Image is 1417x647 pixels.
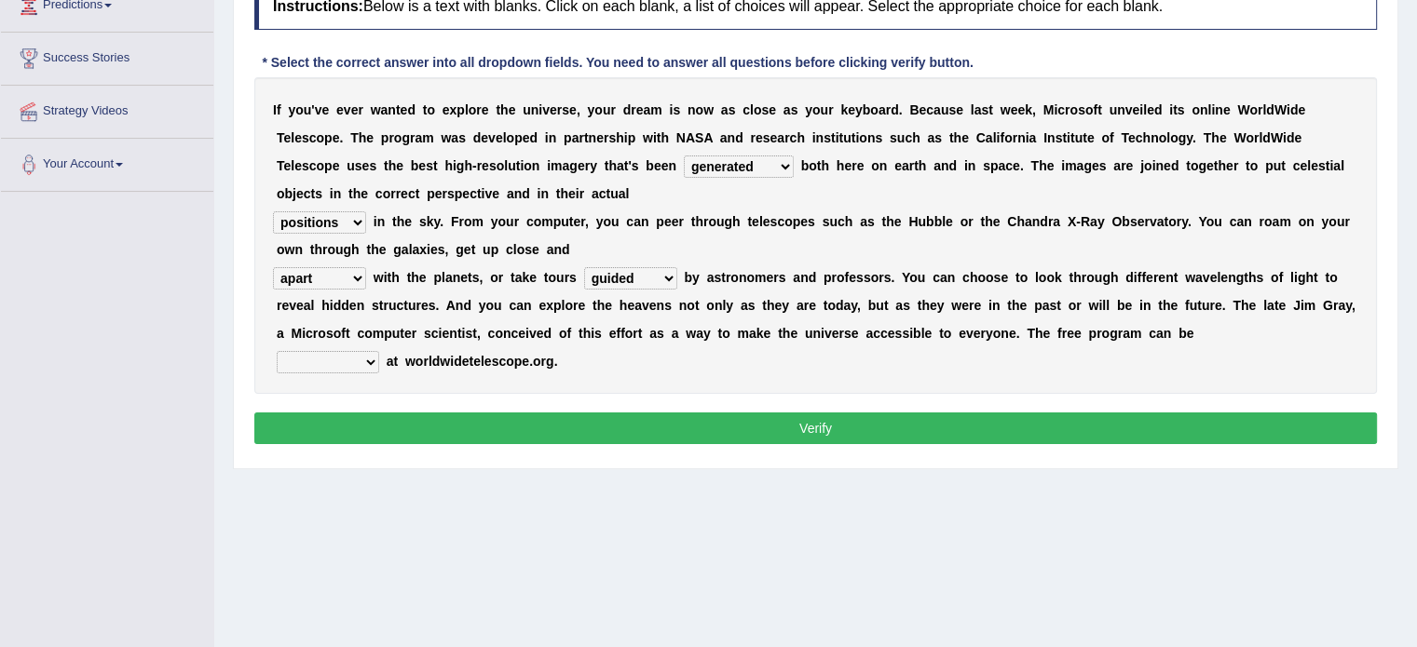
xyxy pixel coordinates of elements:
[661,130,669,145] b: h
[1,86,213,132] a: Strategy Videos
[608,130,616,145] b: s
[1070,130,1075,145] b: t
[988,102,993,117] b: t
[1121,130,1128,145] b: T
[703,130,713,145] b: A
[453,158,456,173] b: i
[956,102,963,117] b: e
[388,158,397,173] b: h
[569,102,577,117] b: e
[934,130,942,145] b: s
[628,130,636,145] b: p
[650,102,661,117] b: m
[750,102,754,117] b: l
[549,130,557,145] b: n
[1067,130,1070,145] b: i
[422,130,433,145] b: m
[838,130,843,145] b: t
[1110,130,1114,145] b: f
[547,158,551,173] b: i
[743,102,750,117] b: c
[949,130,954,145] b: t
[309,130,317,145] b: c
[596,130,604,145] b: e
[1004,130,1013,145] b: o
[401,102,408,117] b: e
[797,130,805,145] b: h
[750,130,755,145] b: r
[311,102,314,117] b: '
[727,130,735,145] b: n
[381,102,388,117] b: a
[411,158,419,173] b: b
[562,102,569,117] b: s
[657,130,661,145] b: t
[926,102,933,117] b: c
[1026,130,1029,145] b: i
[396,158,403,173] b: e
[721,102,729,117] b: a
[316,158,324,173] b: o
[783,102,791,117] b: a
[283,130,291,145] b: e
[754,102,762,117] b: o
[1287,102,1290,117] b: i
[610,102,615,117] b: r
[542,102,550,117] b: v
[508,158,516,173] b: u
[1223,102,1231,117] b: e
[636,102,644,117] b: e
[441,130,451,145] b: w
[477,158,482,173] b: r
[531,102,539,117] b: n
[472,158,477,173] b: -
[545,130,549,145] b: i
[1254,130,1259,145] b: r
[291,158,294,173] b: l
[355,158,362,173] b: s
[927,130,934,145] b: a
[1025,102,1032,117] b: k
[1143,102,1147,117] b: l
[1283,130,1287,145] b: i
[316,130,324,145] b: o
[643,130,653,145] b: w
[294,130,302,145] b: e
[1166,130,1170,145] b: l
[1017,130,1026,145] b: n
[532,158,540,173] b: n
[836,130,839,145] b: i
[1109,102,1117,117] b: u
[324,158,333,173] b: p
[1043,130,1047,145] b: I
[1258,102,1262,117] b: r
[529,130,538,145] b: d
[1117,102,1125,117] b: n
[557,102,562,117] b: r
[1249,102,1258,117] b: o
[516,158,521,173] b: t
[953,130,961,145] b: h
[696,102,704,117] b: o
[1001,102,1011,117] b: w
[1097,102,1102,117] b: t
[1017,102,1025,117] b: e
[986,130,993,145] b: a
[623,102,632,117] b: d
[309,158,317,173] b: c
[469,102,477,117] b: o
[770,130,777,145] b: e
[816,130,824,145] b: n
[1192,102,1200,117] b: o
[294,158,302,173] b: e
[905,130,912,145] b: c
[1170,130,1179,145] b: o
[1139,102,1143,117] b: i
[1,139,213,185] a: Your Account
[358,102,362,117] b: r
[859,130,867,145] b: o
[426,158,433,173] b: s
[418,158,426,173] b: e
[473,130,482,145] b: d
[769,102,776,117] b: e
